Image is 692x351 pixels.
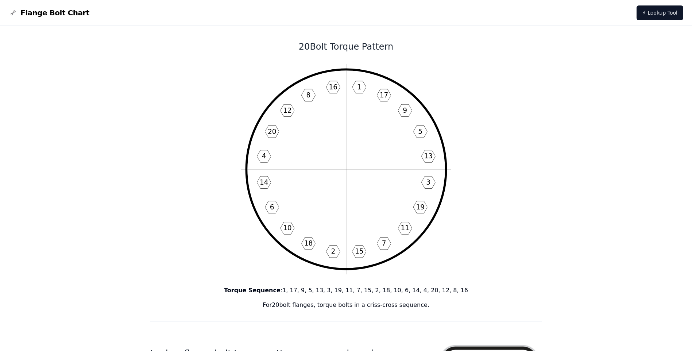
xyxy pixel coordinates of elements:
[401,224,409,232] text: 11
[283,107,291,114] text: 12
[306,91,310,99] text: 8
[357,83,361,91] text: 1
[224,287,281,294] b: Torque Sequence
[424,153,433,160] text: 13
[403,107,407,114] text: 9
[418,128,422,135] text: 5
[283,224,291,232] text: 10
[267,128,276,135] text: 20
[150,41,542,53] h1: 20 Bolt Torque Pattern
[379,91,388,99] text: 17
[637,5,683,20] a: ⚡ Lookup Tool
[150,301,542,309] p: For 20 bolt flanges, torque bolts in a criss-cross sequence.
[382,239,386,247] text: 7
[304,239,313,247] text: 18
[270,203,274,211] text: 6
[331,247,335,255] text: 2
[150,286,542,295] p: : 1, 17, 9, 5, 13, 3, 19, 11, 7, 15, 2, 18, 10, 6, 14, 4, 20, 12, 8, 16
[262,153,266,160] text: 4
[329,83,337,91] text: 16
[426,178,430,186] text: 3
[259,178,268,186] text: 14
[416,203,425,211] text: 19
[355,247,363,255] text: 15
[9,8,89,18] a: Flange Bolt Chart LogoFlange Bolt Chart
[20,8,89,18] span: Flange Bolt Chart
[9,8,18,17] img: Flange Bolt Chart Logo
